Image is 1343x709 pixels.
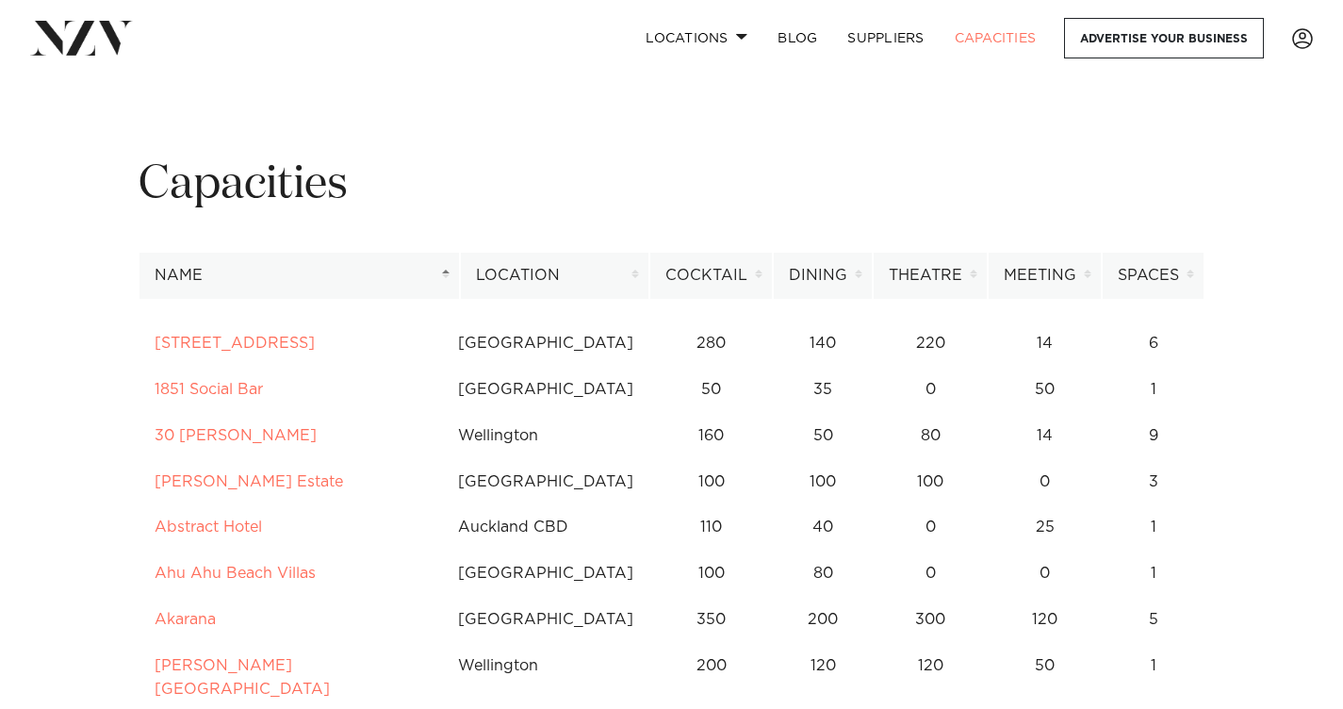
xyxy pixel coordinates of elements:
[442,459,649,505] td: [GEOGRAPHIC_DATA]
[649,459,773,505] td: 100
[139,156,1204,215] h1: Capacities
[762,18,832,58] a: BLOG
[442,597,649,643] td: [GEOGRAPHIC_DATA]
[988,504,1102,551] td: 25
[155,428,317,443] a: 30 [PERSON_NAME]
[940,18,1052,58] a: Capacities
[773,459,873,505] td: 100
[773,321,873,367] td: 140
[1102,504,1204,551] td: 1
[988,459,1102,505] td: 0
[1102,253,1204,299] th: Spaces: activate to sort column ascending
[773,367,873,413] td: 35
[155,382,263,397] a: 1851 Social Bar
[773,413,873,459] td: 50
[1102,551,1204,597] td: 1
[442,551,649,597] td: [GEOGRAPHIC_DATA]
[155,612,216,627] a: Akarana
[30,21,133,55] img: nzv-logo.png
[873,321,988,367] td: 220
[773,551,873,597] td: 80
[873,597,988,643] td: 300
[649,504,773,551] td: 110
[649,597,773,643] td: 350
[155,336,315,351] a: [STREET_ADDRESS]
[460,253,649,299] th: Location: activate to sort column ascending
[155,519,262,535] a: Abstract Hotel
[988,253,1102,299] th: Meeting: activate to sort column ascending
[873,413,988,459] td: 80
[1102,367,1204,413] td: 1
[773,504,873,551] td: 40
[873,504,988,551] td: 0
[649,367,773,413] td: 50
[1102,459,1204,505] td: 3
[442,367,649,413] td: [GEOGRAPHIC_DATA]
[873,551,988,597] td: 0
[773,597,873,643] td: 200
[649,253,773,299] th: Cocktail: activate to sort column ascending
[988,551,1102,597] td: 0
[873,459,988,505] td: 100
[649,413,773,459] td: 160
[1102,597,1204,643] td: 5
[988,367,1102,413] td: 50
[832,18,939,58] a: SUPPLIERS
[649,321,773,367] td: 280
[988,321,1102,367] td: 14
[631,18,762,58] a: Locations
[139,253,460,299] th: Name: activate to sort column descending
[442,504,649,551] td: Auckland CBD
[155,474,343,489] a: [PERSON_NAME] Estate
[442,413,649,459] td: Wellington
[1064,18,1264,58] a: Advertise your business
[988,413,1102,459] td: 14
[1102,413,1204,459] td: 9
[1102,321,1204,367] td: 6
[649,551,773,597] td: 100
[873,253,988,299] th: Theatre: activate to sort column ascending
[442,321,649,367] td: [GEOGRAPHIC_DATA]
[773,253,873,299] th: Dining: activate to sort column ascending
[988,597,1102,643] td: 120
[155,566,316,581] a: Ahu Ahu Beach Villas
[873,367,988,413] td: 0
[155,658,330,697] a: [PERSON_NAME][GEOGRAPHIC_DATA]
